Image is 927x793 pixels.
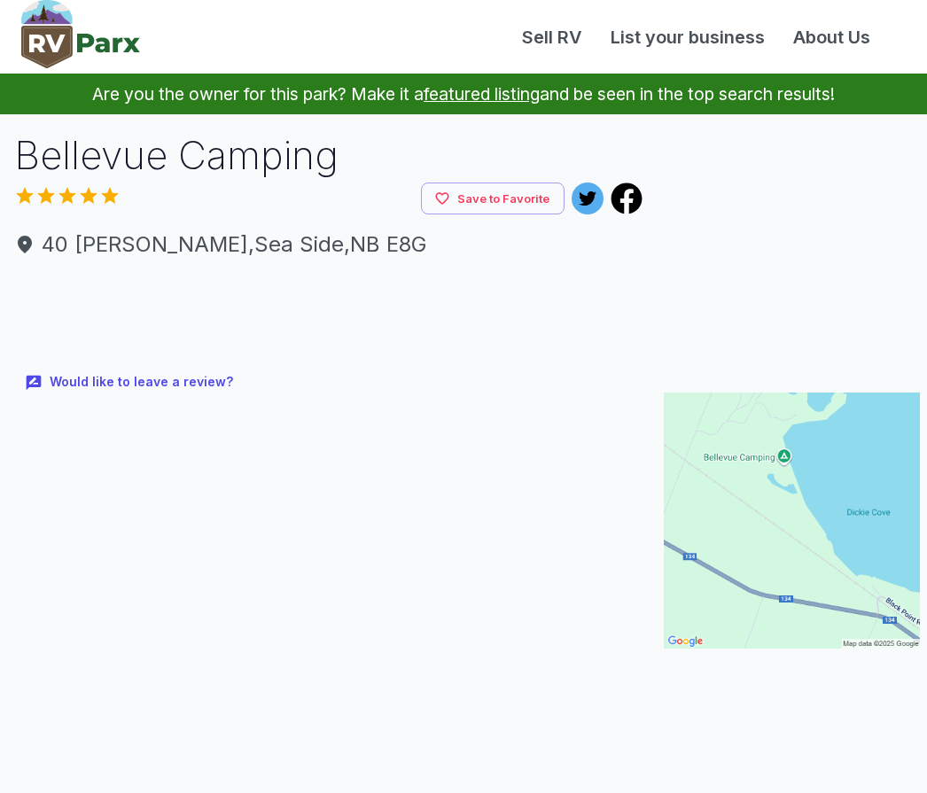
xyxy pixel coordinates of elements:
[424,83,540,105] a: featured listing
[664,393,920,649] img: Map for Bellevue Camping
[14,229,643,260] span: 40 [PERSON_NAME] , Sea Side , NB E8G
[508,24,596,51] a: Sell RV
[14,363,247,401] button: Would like to leave a review?
[779,24,884,51] a: About Us
[14,229,643,260] a: 40 [PERSON_NAME],Sea Side,NB E8G
[14,128,643,183] h1: Bellevue Camping
[596,24,779,51] a: List your business
[14,275,643,363] iframe: Advertisement
[664,128,920,350] iframe: Advertisement
[21,74,906,114] p: Are you the owner for this park? Make it a and be seen in the top search results!
[421,183,565,215] button: Save to Favorite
